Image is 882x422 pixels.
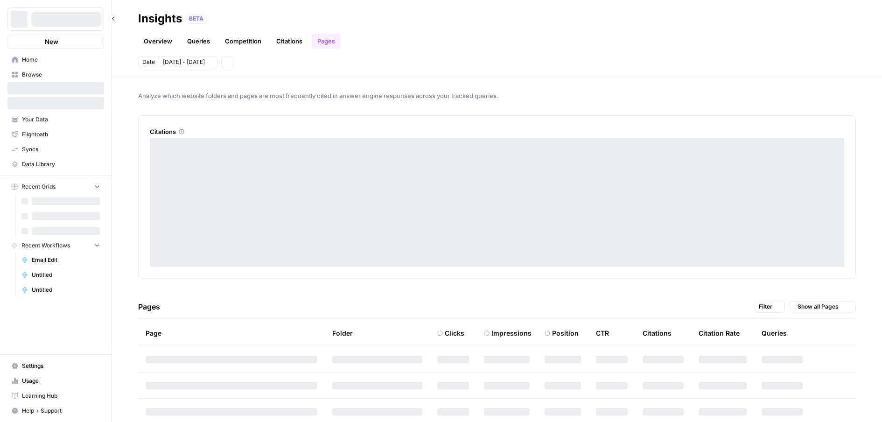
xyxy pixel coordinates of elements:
span: Learning Hub [22,392,100,400]
a: Overview [138,34,178,49]
span: New [45,37,58,46]
a: Competition [219,34,267,49]
a: Queries [182,34,216,49]
a: Email Edit [17,253,104,267]
div: Position [552,329,579,338]
button: Help + Support [7,403,104,418]
span: Your Data [22,115,100,124]
span: Recent Workflows [21,241,70,250]
a: Browse [7,67,104,82]
a: Flightpath [7,127,104,142]
span: Show all Pages [798,302,839,311]
a: Usage [7,373,104,388]
a: Pages [312,34,341,49]
button: Recent Workflows [7,239,104,253]
button: [DATE] - [DATE] [159,56,217,68]
span: Home [22,56,100,64]
div: Insights [138,11,182,26]
div: Folder [332,320,353,346]
a: Syncs [7,142,104,157]
span: Untitled [32,286,100,294]
div: CTR [596,320,609,346]
div: Citations [643,320,672,346]
a: Home [7,52,104,67]
div: BETA [186,14,207,23]
a: Learning Hub [7,388,104,403]
span: Help + Support [22,407,100,415]
span: Untitled [32,271,100,279]
a: Untitled [17,267,104,282]
div: Clicks [445,329,464,338]
button: Show all Pages [789,301,856,312]
span: Flightpath [22,130,100,139]
span: [DATE] - [DATE] [163,58,205,66]
button: New [7,35,104,49]
a: Your Data [7,112,104,127]
h4: Pages [138,294,160,320]
span: Date [142,58,155,66]
span: Usage [22,377,100,385]
span: Filter [759,302,772,311]
span: Email Edit [32,256,100,264]
a: Settings [7,359,104,373]
a: Data Library [7,157,104,172]
span: Syncs [22,145,100,154]
span: Analyze which website folders and pages are most frequently cited in answer engine responses acro... [138,91,856,100]
div: Impressions [491,329,532,338]
a: Untitled [17,282,104,297]
div: Citations [150,127,844,136]
span: Data Library [22,160,100,169]
a: Citations [271,34,308,49]
span: Browse [22,70,100,79]
div: Page [146,320,161,346]
div: Queries [762,320,787,346]
button: Recent Grids [7,180,104,194]
button: Filter [755,301,785,313]
span: Settings [22,362,100,370]
span: Recent Grids [21,183,56,191]
div: Citation Rate [699,320,740,346]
